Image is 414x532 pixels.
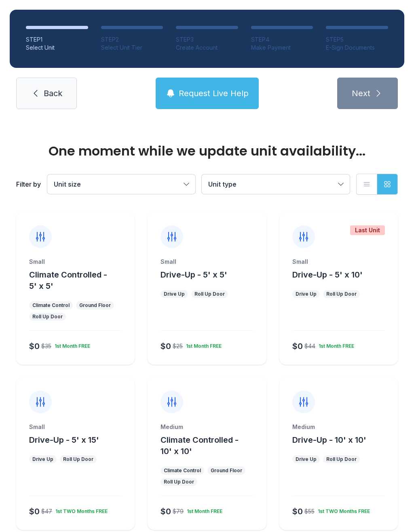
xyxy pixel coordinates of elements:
[296,291,317,297] div: Drive Up
[350,225,385,235] div: Last Unit
[315,505,370,515] div: 1st TWO Months FREE
[29,270,107,291] span: Climate Controlled - 5' x 5'
[326,44,388,52] div: E-Sign Documents
[251,44,313,52] div: Make Payment
[292,434,366,446] button: Drive-Up - 10' x 10'
[208,180,237,188] span: Unit type
[315,340,354,349] div: 1st Month FREE
[32,456,53,463] div: Drive Up
[164,291,185,297] div: Drive Up
[161,435,239,456] span: Climate Controlled - 10' x 10'
[194,291,225,297] div: Roll Up Door
[292,435,366,445] span: Drive-Up - 10' x 10'
[29,506,40,517] div: $0
[251,36,313,44] div: STEP 4
[326,456,357,463] div: Roll Up Door
[51,340,90,349] div: 1st Month FREE
[184,505,222,515] div: 1st Month FREE
[47,175,195,194] button: Unit size
[16,145,398,158] div: One moment while we update unit availability...
[292,506,303,517] div: $0
[161,269,227,280] button: Drive-Up - 5' x 5'
[176,36,238,44] div: STEP 3
[29,341,40,352] div: $0
[202,175,350,194] button: Unit type
[292,423,385,431] div: Medium
[52,505,108,515] div: 1st TWO Months FREE
[161,341,171,352] div: $0
[173,507,184,515] div: $79
[101,44,163,52] div: Select Unit Tier
[161,270,227,280] span: Drive-Up - 5' x 5'
[304,342,315,350] div: $44
[26,44,88,52] div: Select Unit
[26,36,88,44] div: STEP 1
[29,269,131,292] button: Climate Controlled - 5' x 5'
[54,180,81,188] span: Unit size
[292,258,385,266] div: Small
[211,467,242,474] div: Ground Floor
[32,313,63,320] div: Roll Up Door
[352,88,370,99] span: Next
[176,44,238,52] div: Create Account
[41,342,51,350] div: $35
[173,342,183,350] div: $25
[161,258,253,266] div: Small
[304,507,315,515] div: $55
[29,258,122,266] div: Small
[63,456,93,463] div: Roll Up Door
[79,302,111,309] div: Ground Floor
[326,36,388,44] div: STEP 5
[32,302,70,309] div: Climate Control
[29,435,99,445] span: Drive-Up - 5' x 15'
[16,179,41,189] div: Filter by
[179,88,249,99] span: Request Live Help
[164,479,194,485] div: Roll Up Door
[292,270,363,280] span: Drive-Up - 5' x 10'
[161,434,263,457] button: Climate Controlled - 10' x 10'
[292,269,363,280] button: Drive-Up - 5' x 10'
[101,36,163,44] div: STEP 2
[41,507,52,515] div: $47
[161,423,253,431] div: Medium
[183,340,222,349] div: 1st Month FREE
[161,506,171,517] div: $0
[326,291,357,297] div: Roll Up Door
[29,423,122,431] div: Small
[29,434,99,446] button: Drive-Up - 5' x 15'
[292,341,303,352] div: $0
[296,456,317,463] div: Drive Up
[164,467,201,474] div: Climate Control
[44,88,62,99] span: Back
